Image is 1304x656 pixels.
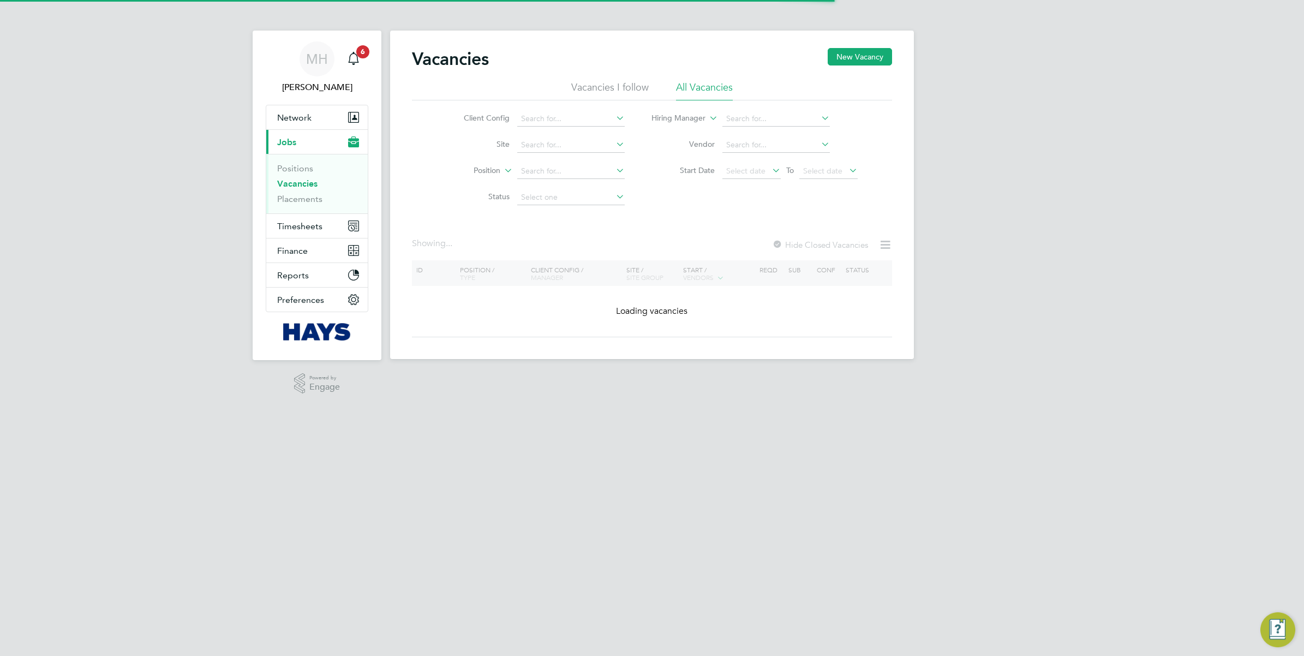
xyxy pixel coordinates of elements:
[266,81,368,94] span: Megan Hall
[309,383,340,392] span: Engage
[277,112,312,123] span: Network
[277,137,296,147] span: Jobs
[803,166,842,176] span: Select date
[722,111,830,127] input: Search for...
[722,138,830,153] input: Search for...
[517,164,625,179] input: Search for...
[309,373,340,383] span: Powered by
[571,81,649,100] li: Vacancies I follow
[517,111,625,127] input: Search for...
[726,166,765,176] span: Select date
[283,323,351,341] img: hays-logo-retina.png
[517,138,625,153] input: Search for...
[277,178,318,189] a: Vacancies
[266,154,368,213] div: Jobs
[277,246,308,256] span: Finance
[277,221,322,231] span: Timesheets
[343,41,364,76] a: 6
[447,139,510,149] label: Site
[306,52,328,66] span: MH
[356,45,369,58] span: 6
[266,238,368,263] button: Finance
[517,190,625,205] input: Select one
[266,263,368,287] button: Reports
[412,238,454,249] div: Showing
[266,130,368,154] button: Jobs
[253,31,381,360] nav: Main navigation
[266,105,368,129] button: Network
[266,323,368,341] a: Go to home page
[266,288,368,312] button: Preferences
[652,139,715,149] label: Vendor
[652,165,715,175] label: Start Date
[277,194,322,204] a: Placements
[277,270,309,281] span: Reports
[447,192,510,201] label: Status
[783,163,797,177] span: To
[1260,612,1295,647] button: Engage Resource Center
[447,113,510,123] label: Client Config
[277,295,324,305] span: Preferences
[772,240,868,250] label: Hide Closed Vacancies
[277,163,313,174] a: Positions
[438,165,500,176] label: Position
[412,48,489,70] h2: Vacancies
[643,113,705,124] label: Hiring Manager
[266,41,368,94] a: MH[PERSON_NAME]
[828,48,892,65] button: New Vacancy
[676,81,733,100] li: All Vacancies
[266,214,368,238] button: Timesheets
[446,238,452,249] span: ...
[294,373,340,394] a: Powered byEngage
